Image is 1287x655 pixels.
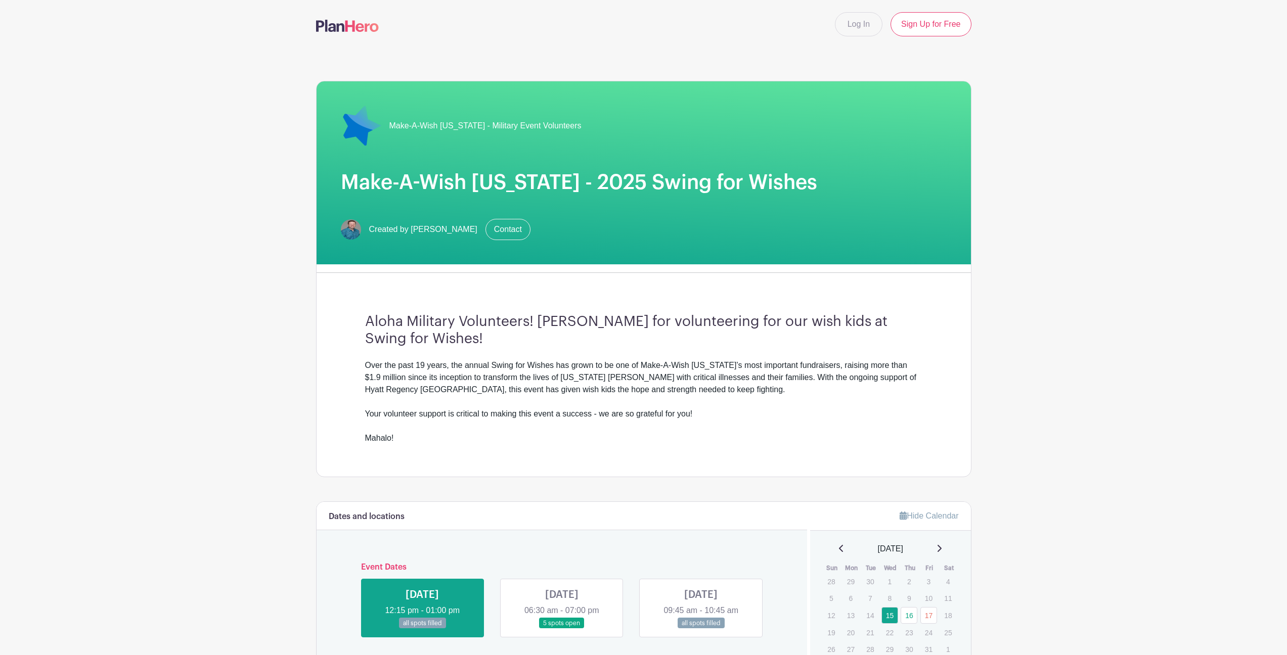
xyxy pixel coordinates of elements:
p: 25 [940,625,956,640]
h3: Aloha Military Volunteers! [PERSON_NAME] for volunteering for our wish kids at Swing for Wishes! [365,313,922,347]
a: Contact [485,219,530,240]
th: Sun [822,563,842,573]
span: Make-A-Wish [US_STATE] - Military Event Volunteers [389,120,582,132]
img: logo-507f7623f17ff9eddc593b1ce0a138ce2505c220e1c5a4e2b4648c50719b7d32.svg [316,20,379,32]
th: Sat [939,563,959,573]
a: 16 [901,607,917,624]
th: Wed [881,563,901,573]
a: Log In [835,12,882,36]
p: 14 [862,607,878,623]
p: 8 [881,590,898,606]
span: [DATE] [878,543,903,555]
p: 22 [881,625,898,640]
span: Created by [PERSON_NAME] [369,223,477,236]
p: 29 [842,574,859,589]
p: 23 [901,625,917,640]
p: 6 [842,590,859,606]
a: 15 [881,607,898,624]
a: Sign Up for Free [891,12,971,36]
p: 11 [940,590,956,606]
p: 19 [823,625,839,640]
img: will_phelps-312x214.jpg [341,219,361,240]
p: 7 [862,590,878,606]
p: 9 [901,590,917,606]
p: 30 [862,574,878,589]
p: 10 [920,590,937,606]
th: Thu [900,563,920,573]
p: 24 [920,625,937,640]
img: 18-blue-star-png-image.png [341,106,381,146]
a: 17 [920,607,937,624]
th: Tue [861,563,881,573]
div: Over the past 19 years, the annual Swing for Wishes has grown to be one of Make-A-Wish [US_STATE]... [365,359,922,444]
p: 20 [842,625,859,640]
h6: Dates and locations [329,512,405,522]
th: Fri [920,563,940,573]
p: 13 [842,607,859,623]
a: Hide Calendar [900,511,958,520]
p: 4 [940,574,956,589]
p: 18 [940,607,956,623]
h1: Make-A-Wish [US_STATE] - 2025 Swing for Wishes [341,170,947,195]
h6: Event Dates [353,563,771,572]
p: 21 [862,625,878,640]
p: 5 [823,590,839,606]
p: 3 [920,574,937,589]
th: Mon [842,563,862,573]
p: 28 [823,574,839,589]
p: 1 [881,574,898,589]
p: 2 [901,574,917,589]
p: 12 [823,607,839,623]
